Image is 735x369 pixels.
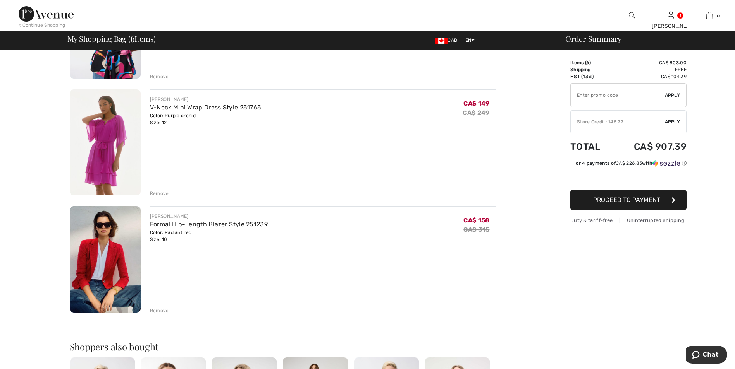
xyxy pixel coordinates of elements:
s: CA$ 249 [463,109,489,116]
img: Sezzle [652,160,680,167]
s: CA$ 315 [463,226,489,233]
div: Remove [150,190,169,197]
td: CA$ 907.39 [613,133,687,160]
span: Apply [665,118,680,125]
span: CA$ 158 [463,217,489,224]
div: or 4 payments ofCA$ 226.85withSezzle Click to learn more about Sezzle [570,160,687,169]
span: My Shopping Bag ( Items) [67,35,156,43]
div: Duty & tariff-free | Uninterrupted shipping [570,217,687,224]
div: Remove [150,73,169,80]
div: [PERSON_NAME] [652,22,690,30]
span: CA$ 226.85 [616,161,642,166]
span: 6 [586,60,589,65]
span: CAD [435,38,460,43]
td: Free [613,66,687,73]
div: Order Summary [556,35,730,43]
td: HST (13%) [570,73,613,80]
div: [PERSON_NAME] [150,213,268,220]
div: < Continue Shopping [19,22,65,29]
a: V-Neck Mini Wrap Dress Style 251765 [150,104,262,111]
a: Sign In [668,12,674,19]
img: My Info [668,11,674,20]
div: Color: Radiant red Size: 10 [150,229,268,243]
td: Shipping [570,66,613,73]
img: My Bag [706,11,713,20]
div: Store Credit: 145.77 [571,118,665,125]
div: [PERSON_NAME] [150,96,262,103]
iframe: PayPal-paypal [570,169,687,187]
span: Proceed to Payment [593,196,660,203]
img: search the website [629,11,635,20]
a: 6 [690,11,728,20]
td: Items ( ) [570,59,613,66]
td: CA$ 104.39 [613,73,687,80]
span: 6 [717,12,720,19]
h2: Shoppers also bought [70,342,496,351]
input: Promo code [571,84,665,107]
div: Remove [150,307,169,314]
td: Total [570,133,613,160]
span: 6 [131,33,134,43]
img: Formal Hip-Length Blazer Style 251239 [70,206,141,313]
td: CA$ 803.00 [613,59,687,66]
span: Apply [665,92,680,99]
div: or 4 payments of with [576,160,687,167]
a: Formal Hip-Length Blazer Style 251239 [150,220,268,228]
button: Proceed to Payment [570,190,687,210]
img: V-Neck Mini Wrap Dress Style 251765 [70,89,141,196]
img: 1ère Avenue [19,6,74,22]
iframe: Opens a widget where you can chat to one of our agents [686,346,727,365]
span: EN [465,38,475,43]
div: Color: Purple orchid Size: 12 [150,112,262,126]
span: CA$ 149 [463,100,489,107]
img: Canadian Dollar [435,38,448,44]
